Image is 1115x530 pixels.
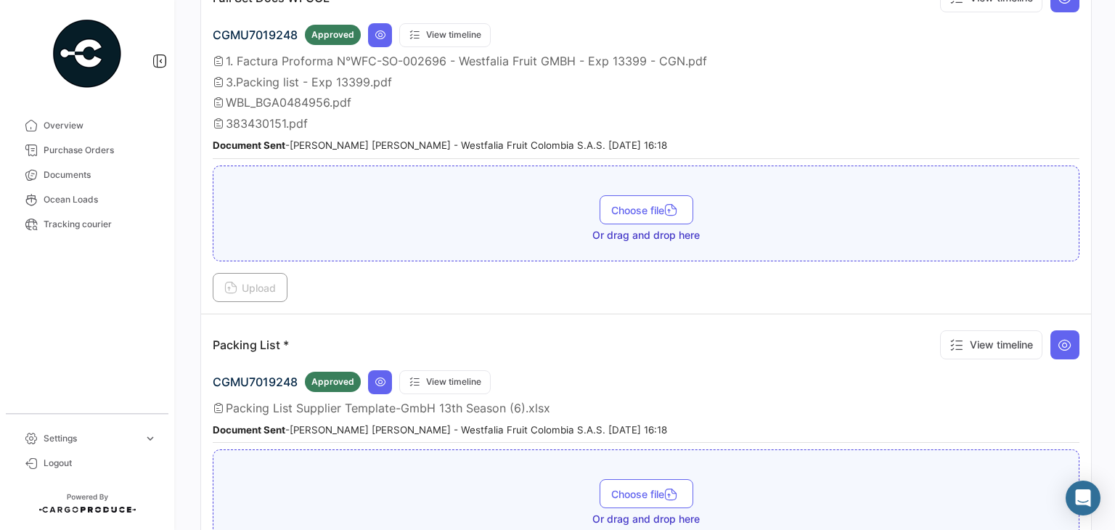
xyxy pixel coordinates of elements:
[213,139,667,151] small: - [PERSON_NAME] [PERSON_NAME] - Westfalia Fruit Colombia S.A.S. [DATE] 16:18
[44,457,157,470] span: Logout
[44,193,157,206] span: Ocean Loads
[12,138,163,163] a: Purchase Orders
[226,75,392,89] span: 3.Packing list - Exp 13399.pdf
[144,432,157,445] span: expand_more
[940,330,1042,359] button: View timeline
[51,17,123,90] img: powered-by.png
[399,23,491,47] button: View timeline
[44,144,157,157] span: Purchase Orders
[226,95,351,110] span: WBL_BGA0484956.pdf
[311,28,354,41] span: Approved
[600,479,693,508] button: Choose file
[226,401,550,415] span: Packing List Supplier Template-GmbH 13th Season (6).xlsx
[44,119,157,132] span: Overview
[611,488,682,500] span: Choose file
[399,370,491,394] button: View timeline
[213,139,285,151] b: Document Sent
[44,432,138,445] span: Settings
[226,116,308,131] span: 383430151.pdf
[224,282,276,294] span: Upload
[44,218,157,231] span: Tracking courier
[12,187,163,212] a: Ocean Loads
[213,424,667,436] small: - [PERSON_NAME] [PERSON_NAME] - Westfalia Fruit Colombia S.A.S. [DATE] 16:18
[213,28,298,42] span: CGMU7019248
[12,163,163,187] a: Documents
[12,113,163,138] a: Overview
[12,212,163,237] a: Tracking courier
[213,375,298,389] span: CGMU7019248
[213,273,287,302] button: Upload
[611,204,682,216] span: Choose file
[600,195,693,224] button: Choose file
[592,228,700,242] span: Or drag and drop here
[226,54,707,68] span: 1. Factura Proforma N°WFC-SO-002696 - Westfalia Fruit GMBH - Exp 13399 - CGN.pdf
[1066,481,1100,515] div: Open Intercom Messenger
[592,512,700,526] span: Or drag and drop here
[213,338,289,352] p: Packing List *
[213,424,285,436] b: Document Sent
[44,168,157,182] span: Documents
[311,375,354,388] span: Approved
